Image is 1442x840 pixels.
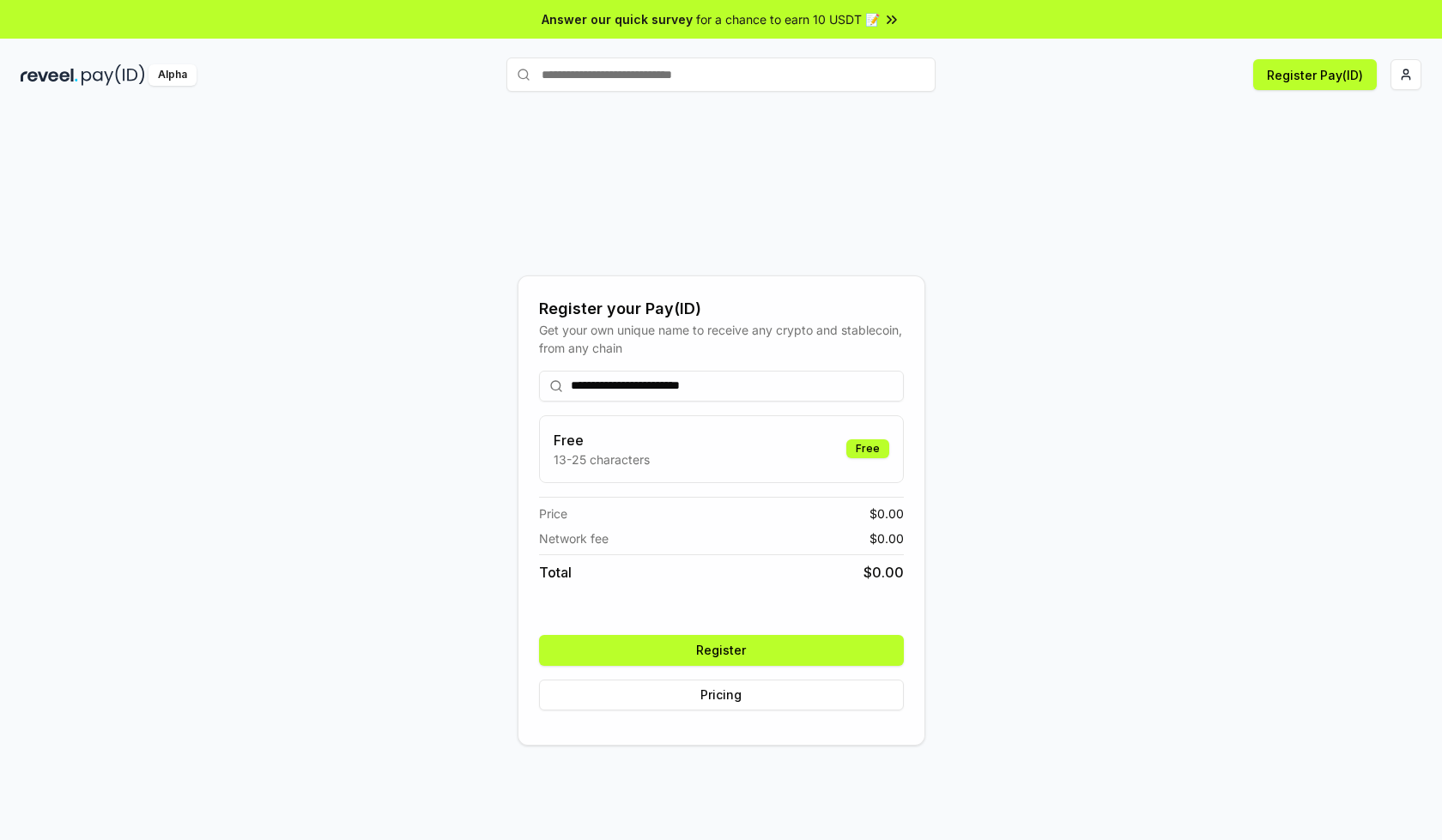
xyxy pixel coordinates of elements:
div: Get your own unique name to receive any crypto and stablecoin, from any chain [539,321,904,357]
button: Register Pay(ID) [1253,59,1377,90]
span: $ 0.00 [863,562,904,583]
span: $ 0.00 [869,529,904,547]
span: Network fee [539,529,609,547]
button: Pricing [539,680,904,710]
div: Register your Pay(ID) [539,297,904,321]
img: reveel_dark [21,64,78,86]
span: $ 0.00 [869,505,904,523]
img: pay_id [82,64,145,86]
span: Price [539,505,567,523]
h3: Free [554,430,650,450]
span: Answer our quick survey [542,10,693,28]
div: Alpha [148,64,197,86]
span: for a chance to earn 10 USDT 📝 [696,10,880,28]
p: 13-25 characters [554,450,650,468]
div: Free [846,439,889,458]
button: Register [539,635,904,666]
span: Total [539,562,572,583]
